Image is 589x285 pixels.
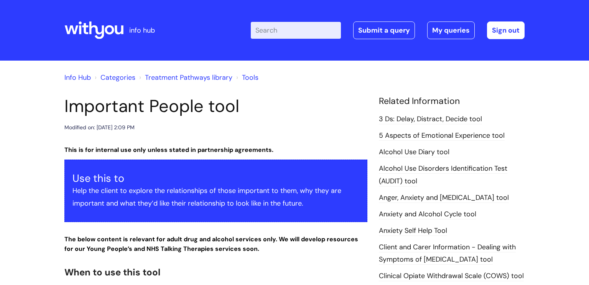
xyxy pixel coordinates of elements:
[234,71,258,84] li: Tools
[129,24,155,36] p: info hub
[251,22,341,39] input: Search
[72,185,359,209] p: Help the client to explore the relationships of those important to them, why they are important a...
[379,131,505,141] a: 5 Aspects of Emotional Experience tool
[72,172,359,185] h3: Use this to
[100,73,135,82] a: Categories
[64,146,273,154] strong: This is for internal use only unless stated in partnership agreements.
[64,266,160,278] span: When to use this tool
[353,21,415,39] a: Submit a query
[427,21,475,39] a: My queries
[379,209,476,219] a: Anxiety and Alcohol Cycle tool
[64,235,358,253] strong: The below content is relevant for adult drug and alcohol services only. We will develop resources...
[379,193,509,203] a: Anger, Anxiety and [MEDICAL_DATA] tool
[487,21,525,39] a: Sign out
[379,114,482,124] a: 3 Ds: Delay, Distract, Decide tool
[379,226,447,236] a: Anxiety Self Help Tool
[145,73,232,82] a: Treatment Pathways library
[379,96,525,107] h4: Related Information
[93,71,135,84] li: Solution home
[242,73,258,82] a: Tools
[64,123,135,132] div: Modified on: [DATE] 2:09 PM
[64,96,367,117] h1: Important People tool
[379,147,449,157] a: Alcohol Use Diary tool
[251,21,525,39] div: | -
[379,242,516,265] a: Client and Carer Information - Dealing with Symptoms of [MEDICAL_DATA] tool
[379,164,507,186] a: Alcohol Use Disorders Identification Test (AUDIT) tool
[379,271,524,281] a: Clinical Opiate Withdrawal Scale (COWS) tool
[137,71,232,84] li: Treatment Pathways library
[64,73,91,82] a: Info Hub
